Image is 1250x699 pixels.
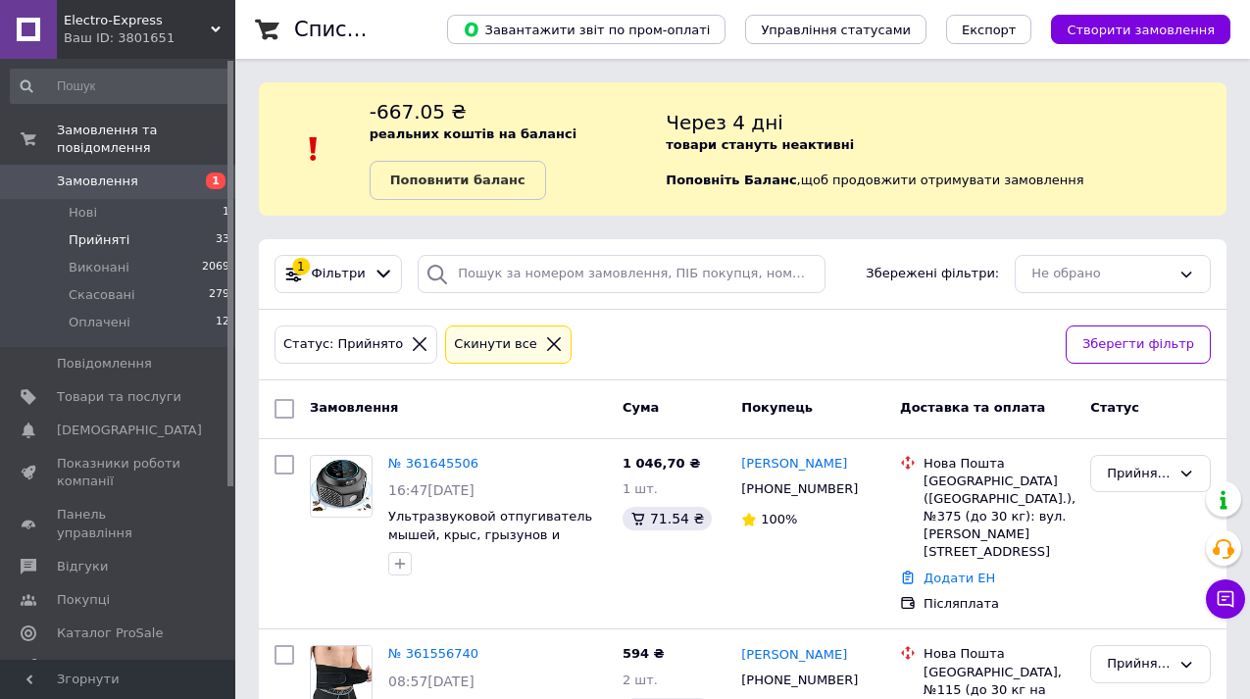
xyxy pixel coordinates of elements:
h1: Список замовлень [294,18,493,41]
b: товари стануть неактивні [666,137,854,152]
div: Cкинути все [450,334,541,355]
span: Показники роботи компанії [57,455,181,490]
span: Electro-Express [64,12,211,29]
b: Поповнити баланс [390,173,525,187]
span: 1 046,70 ₴ [623,456,700,471]
div: Нова Пошта [924,645,1075,663]
span: Повідомлення [57,355,152,373]
div: 71.54 ₴ [623,507,712,530]
div: Післяплата [924,595,1075,613]
a: Поповнити баланс [370,161,546,200]
a: Додати ЕН [924,571,995,585]
img: Фото товару [311,460,372,512]
a: Фото товару [310,455,373,518]
img: :exclamation: [299,134,328,164]
div: [PHONE_NUMBER] [737,476,862,502]
div: 1 [292,258,310,275]
b: реальних коштів на балансі [370,126,577,141]
span: Виконані [69,259,129,276]
span: Покупці [57,591,110,609]
div: Прийнято [1107,464,1171,484]
div: Ваш ID: 3801651 [64,29,235,47]
span: 100% [761,512,797,526]
div: , щоб продовжити отримувати замовлення [666,98,1226,200]
a: № 361645506 [388,456,478,471]
div: Нова Пошта [924,455,1075,473]
span: 2069 [202,259,229,276]
span: Прийняті [69,231,129,249]
a: Ультразвуковой отпугиватель мышей, крыс, грызунов и насекомых Ultrasonic HP227 [388,509,592,560]
span: Оплачені [69,314,130,331]
button: Управління статусами [745,15,926,44]
span: Фільтри [312,265,366,283]
a: № 361556740 [388,646,478,661]
button: Завантажити звіт по пром-оплаті [447,15,725,44]
button: Створити замовлення [1051,15,1230,44]
input: Пошук [10,69,231,104]
span: Експорт [962,23,1017,37]
span: Скасовані [69,286,135,304]
b: Поповніть Баланс [666,173,796,187]
span: Замовлення [310,400,398,415]
span: Товари та послуги [57,388,181,406]
span: Завантажити звіт по пром-оплаті [463,21,710,38]
span: Cума [623,400,659,415]
span: 1 шт. [623,481,658,496]
span: Каталог ProSale [57,624,163,642]
span: Управління статусами [761,23,911,37]
span: 16:47[DATE] [388,482,475,498]
span: Статус [1090,400,1139,415]
span: 08:57[DATE] [388,674,475,689]
span: Збережені фільтри: [866,265,999,283]
span: Панель управління [57,506,181,541]
span: 1 [223,204,229,222]
div: Не обрано [1031,264,1171,284]
a: [PERSON_NAME] [741,455,847,474]
span: Покупець [741,400,813,415]
div: [GEOGRAPHIC_DATA] ([GEOGRAPHIC_DATA].), №375 (до 30 кг): вул. [PERSON_NAME][STREET_ADDRESS] [924,473,1075,562]
span: Замовлення [57,173,138,190]
button: Зберегти фільтр [1066,325,1211,364]
span: Відгуки [57,558,108,575]
span: Через 4 дні [666,111,783,134]
span: 12 [216,314,229,331]
a: [PERSON_NAME] [741,646,847,665]
span: Нові [69,204,97,222]
span: 1 [206,173,225,189]
span: Створити замовлення [1067,23,1215,37]
a: Створити замовлення [1031,22,1230,36]
span: Доставка та оплата [900,400,1045,415]
span: 279 [209,286,229,304]
div: Статус: Прийнято [279,334,407,355]
span: Аналітика [57,658,125,675]
span: [DEMOGRAPHIC_DATA] [57,422,202,439]
button: Експорт [946,15,1032,44]
span: 2 шт. [623,673,658,687]
input: Пошук за номером замовлення, ПІБ покупця, номером телефону, Email, номером накладної [418,255,825,293]
span: Зберегти фільтр [1082,334,1194,355]
span: -667.05 ₴ [370,100,467,124]
div: Прийнято [1107,654,1171,674]
button: Чат з покупцем [1206,579,1245,619]
span: 594 ₴ [623,646,665,661]
div: [PHONE_NUMBER] [737,668,862,693]
span: 33 [216,231,229,249]
span: Замовлення та повідомлення [57,122,235,157]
